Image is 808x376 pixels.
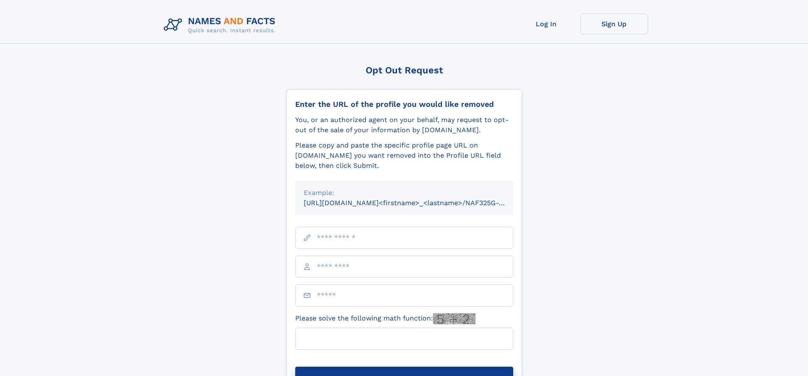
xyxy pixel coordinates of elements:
[295,100,513,109] div: Enter the URL of the profile you would like removed
[295,115,513,135] div: You, or an authorized agent on your behalf, may request to opt-out of the sale of your informatio...
[160,14,282,36] img: Logo Names and Facts
[304,199,529,207] small: [URL][DOMAIN_NAME]<firstname>_<lastname>/NAF325G-xxxxxxxx
[512,14,580,34] a: Log In
[295,313,475,324] label: Please solve the following math function:
[580,14,648,34] a: Sign Up
[295,140,513,171] div: Please copy and paste the specific profile page URL on [DOMAIN_NAME] you want removed into the Pr...
[304,188,505,198] div: Example:
[286,65,522,75] div: Opt Out Request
